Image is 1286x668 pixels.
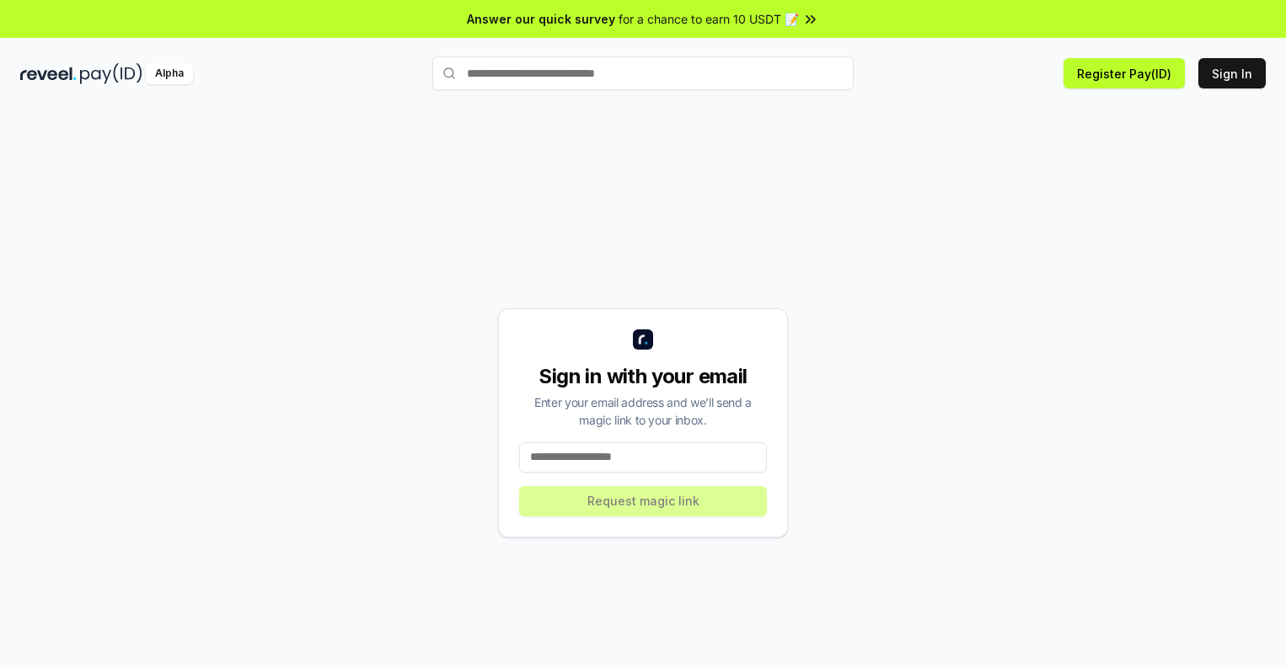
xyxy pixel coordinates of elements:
img: pay_id [80,63,142,84]
div: Enter your email address and we’ll send a magic link to your inbox. [519,393,767,429]
span: Answer our quick survey [467,10,615,28]
button: Sign In [1198,58,1266,88]
div: Alpha [146,63,193,84]
span: for a chance to earn 10 USDT 📝 [619,10,799,28]
img: logo_small [633,329,653,350]
div: Sign in with your email [519,363,767,390]
button: Register Pay(ID) [1064,58,1185,88]
img: reveel_dark [20,63,77,84]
